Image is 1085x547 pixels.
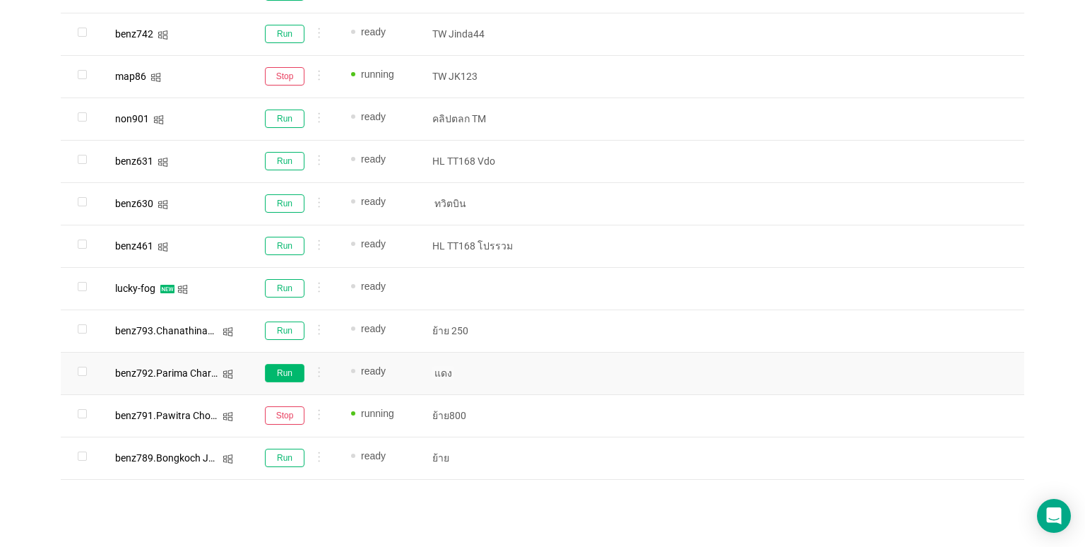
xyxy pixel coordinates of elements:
[265,237,304,255] button: Run
[361,196,386,207] span: ready
[223,454,233,464] i: icon: windows
[158,30,168,40] i: icon: windows
[432,27,535,41] p: TW Jinda44
[115,452,254,464] span: benz789.Bongkoch Jantarasab
[1037,499,1071,533] div: Open Intercom Messenger
[115,156,153,166] div: benz631
[115,29,153,39] div: benz742
[361,365,386,377] span: ready
[177,284,188,295] i: icon: windows
[432,154,535,168] p: HL TT168 Vdo
[265,152,304,170] button: Run
[153,114,164,125] i: icon: windows
[432,69,535,83] p: TW JK123
[265,406,304,425] button: Stop
[223,327,233,337] i: icon: windows
[361,69,394,80] span: running
[432,366,454,380] span: แดง
[265,194,304,213] button: Run
[158,199,168,210] i: icon: windows
[115,199,153,208] div: benz630
[158,157,168,167] i: icon: windows
[361,281,386,292] span: ready
[361,323,386,334] span: ready
[115,114,149,124] div: non901
[432,451,535,465] p: ย้าย
[115,325,262,336] span: benz793.Chanathinad Natapiwat
[115,283,155,293] div: lucky-fog
[158,242,168,252] i: icon: windows
[361,153,386,165] span: ready
[361,26,386,37] span: ready
[361,111,386,122] span: ready
[361,408,394,419] span: running
[115,410,251,421] span: benz791.Pawitra Chotawanich
[265,364,304,382] button: Run
[432,408,535,423] p: ย้าย800
[432,324,535,338] p: ย้าย 250
[115,367,239,379] span: benz792.Parima Chartpipak
[265,110,304,128] button: Run
[265,67,304,86] button: Stop
[265,322,304,340] button: Run
[432,112,535,126] p: คลิปตลก TM
[265,449,304,467] button: Run
[223,411,233,422] i: icon: windows
[432,239,535,253] p: HL TT168 โปรรวม
[265,25,304,43] button: Run
[115,241,153,251] div: benz461
[361,238,386,249] span: ready
[432,196,468,211] span: ทวิตบิน
[361,450,386,461] span: ready
[223,369,233,380] i: icon: windows
[115,71,146,81] div: map86
[265,279,304,298] button: Run
[150,72,161,83] i: icon: windows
